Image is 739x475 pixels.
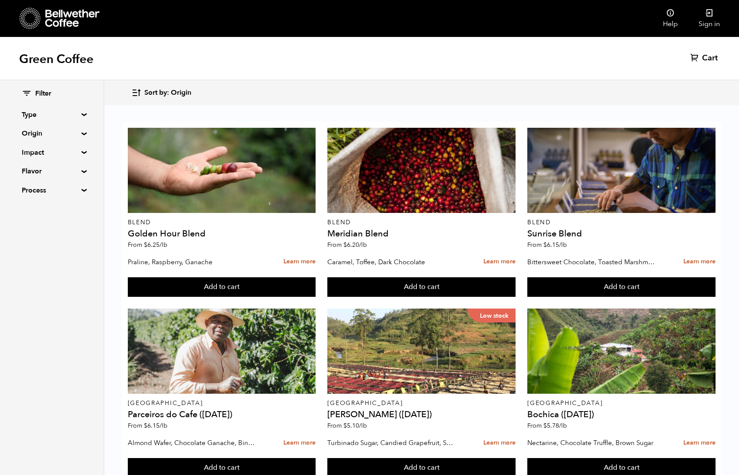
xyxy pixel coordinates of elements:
[527,241,567,249] span: From
[19,51,93,67] h1: Green Coffee
[22,110,82,120] summary: Type
[327,400,516,406] p: [GEOGRAPHIC_DATA]
[22,185,82,196] summary: Process
[128,229,316,238] h4: Golden Hour Blend
[559,422,567,430] span: /lb
[283,252,316,271] a: Learn more
[128,256,256,269] p: Praline, Raspberry, Ganache
[327,241,367,249] span: From
[343,241,347,249] span: $
[359,422,367,430] span: /lb
[160,422,167,430] span: /lb
[527,219,716,226] p: Blend
[128,436,256,449] p: Almond Wafer, Chocolate Ganache, Bing Cherry
[128,410,316,419] h4: Parceiros do Cafe ([DATE])
[527,436,655,449] p: Nectarine, Chocolate Truffle, Brown Sugar
[144,241,167,249] bdi: 6.25
[527,277,716,297] button: Add to cart
[483,434,516,452] a: Learn more
[683,252,716,271] a: Learn more
[128,422,167,430] span: From
[683,434,716,452] a: Learn more
[144,88,191,98] span: Sort by: Origin
[283,434,316,452] a: Learn more
[22,128,82,139] summary: Origin
[343,422,367,430] bdi: 5.10
[690,53,720,63] a: Cart
[527,229,716,238] h4: Sunrise Blend
[327,256,455,269] p: Caramel, Toffee, Dark Chocolate
[35,89,51,99] span: Filter
[144,422,147,430] span: $
[128,277,316,297] button: Add to cart
[144,241,147,249] span: $
[559,241,567,249] span: /lb
[22,147,82,158] summary: Impact
[343,241,367,249] bdi: 6.20
[543,422,547,430] span: $
[527,410,716,419] h4: Bochica ([DATE])
[468,309,516,322] p: Low stock
[543,241,567,249] bdi: 6.15
[327,219,516,226] p: Blend
[327,422,367,430] span: From
[327,436,455,449] p: Turbinado Sugar, Candied Grapefruit, Spiced Plum
[527,256,655,269] p: Bittersweet Chocolate, Toasted Marshmallow, Candied Orange, Praline
[160,241,167,249] span: /lb
[543,241,547,249] span: $
[128,219,316,226] p: Blend
[527,422,567,430] span: From
[483,252,516,271] a: Learn more
[128,400,316,406] p: [GEOGRAPHIC_DATA]
[543,422,567,430] bdi: 5.78
[22,166,82,176] summary: Flavor
[144,422,167,430] bdi: 6.15
[327,309,516,394] a: Low stock
[131,83,191,103] button: Sort by: Origin
[343,422,347,430] span: $
[527,400,716,406] p: [GEOGRAPHIC_DATA]
[327,277,516,297] button: Add to cart
[128,241,167,249] span: From
[359,241,367,249] span: /lb
[327,229,516,238] h4: Meridian Blend
[327,410,516,419] h4: [PERSON_NAME] ([DATE])
[702,53,718,63] span: Cart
